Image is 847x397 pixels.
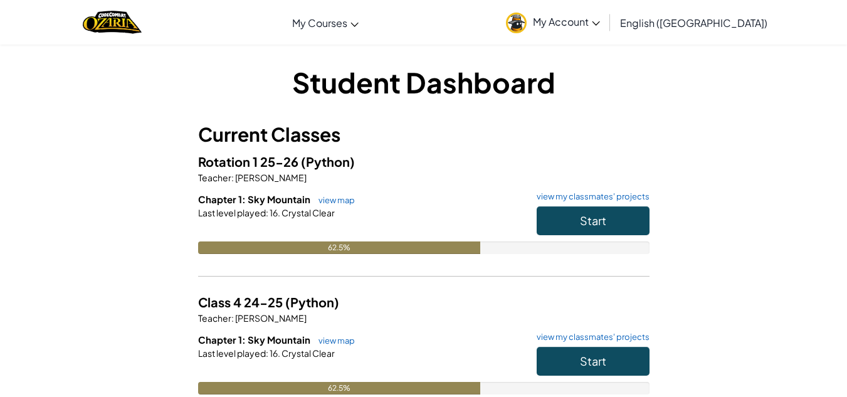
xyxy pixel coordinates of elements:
[580,354,606,368] span: Start
[198,334,312,346] span: Chapter 1: Sky Mountain
[280,347,335,359] span: Crystal Clear
[266,347,268,359] span: :
[312,336,355,346] a: view map
[285,294,339,310] span: (Python)
[533,15,600,28] span: My Account
[231,172,234,183] span: :
[198,193,312,205] span: Chapter 1: Sky Mountain
[198,172,231,183] span: Teacher
[234,312,307,324] span: [PERSON_NAME]
[198,347,266,359] span: Last level played
[268,207,280,218] span: 16.
[301,154,355,169] span: (Python)
[292,16,347,29] span: My Courses
[198,207,266,218] span: Last level played
[530,193,650,201] a: view my classmates' projects
[286,6,365,40] a: My Courses
[198,312,231,324] span: Teacher
[614,6,774,40] a: English ([GEOGRAPHIC_DATA])
[280,207,335,218] span: Crystal Clear
[268,347,280,359] span: 16.
[198,120,650,149] h3: Current Classes
[198,63,650,102] h1: Student Dashboard
[198,294,285,310] span: Class 4 24-25
[231,312,234,324] span: :
[312,195,355,205] a: view map
[234,172,307,183] span: [PERSON_NAME]
[83,9,141,35] a: Ozaria by CodeCombat logo
[198,382,480,394] div: 62.5%
[83,9,141,35] img: Home
[500,3,606,42] a: My Account
[198,241,480,254] div: 62.5%
[580,213,606,228] span: Start
[530,333,650,341] a: view my classmates' projects
[266,207,268,218] span: :
[506,13,527,33] img: avatar
[620,16,767,29] span: English ([GEOGRAPHIC_DATA])
[537,206,650,235] button: Start
[537,347,650,376] button: Start
[198,154,301,169] span: Rotation 1 25-26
